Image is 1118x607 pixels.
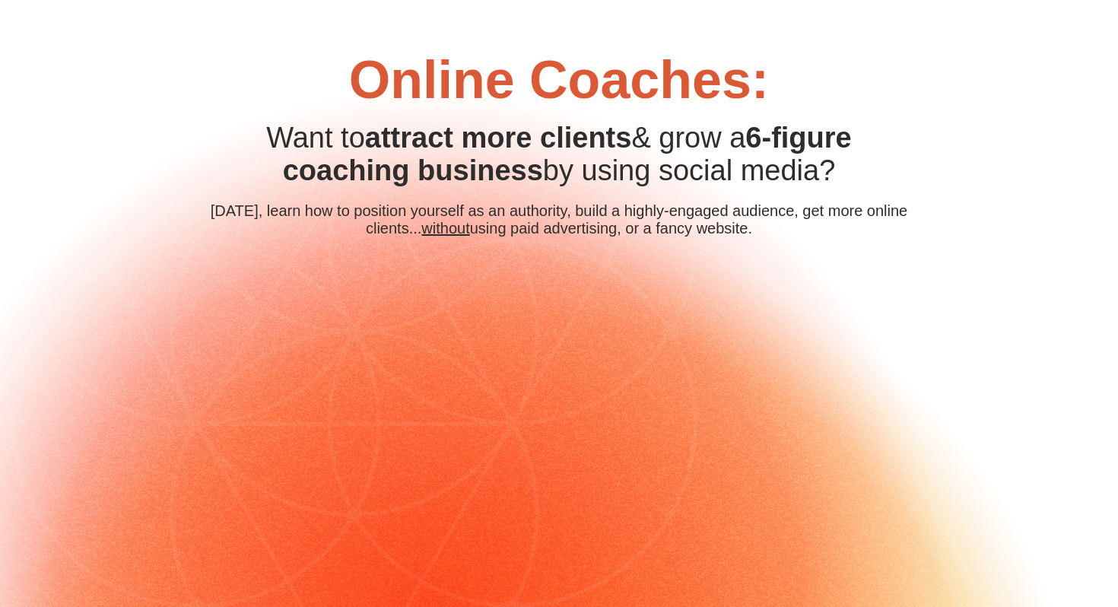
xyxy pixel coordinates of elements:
b: attract more clients [365,122,632,154]
span: ... using paid advertising, or a fancy website. [409,220,752,237]
b: 6-figure coaching business [283,122,852,186]
u: without [421,220,469,237]
div: Want to & grow a by using social media? [209,122,909,187]
div: [DATE], learn how to position yourself as an authority, build a highly-engaged audience, get more... [209,202,909,237]
b: Online Coaches: [349,50,769,110]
